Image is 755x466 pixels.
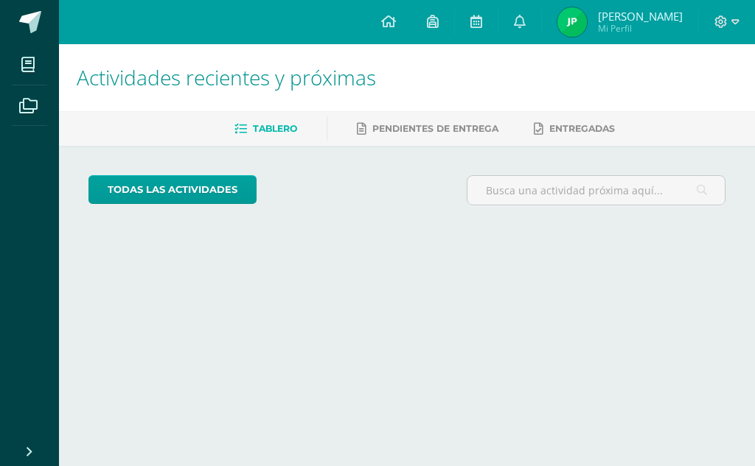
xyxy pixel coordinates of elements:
span: Actividades recientes y próximas [77,63,376,91]
span: Tablero [253,123,297,134]
a: Entregadas [534,117,615,141]
a: Tablero [234,117,297,141]
span: Entregadas [549,123,615,134]
input: Busca una actividad próxima aquí... [467,176,725,205]
img: 169fb1308dd11a7e5c2b5d8b9fb0241c.png [557,7,587,37]
a: Pendientes de entrega [357,117,498,141]
span: Pendientes de entrega [372,123,498,134]
span: [PERSON_NAME] [598,9,683,24]
a: todas las Actividades [88,175,257,204]
span: Mi Perfil [598,22,683,35]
